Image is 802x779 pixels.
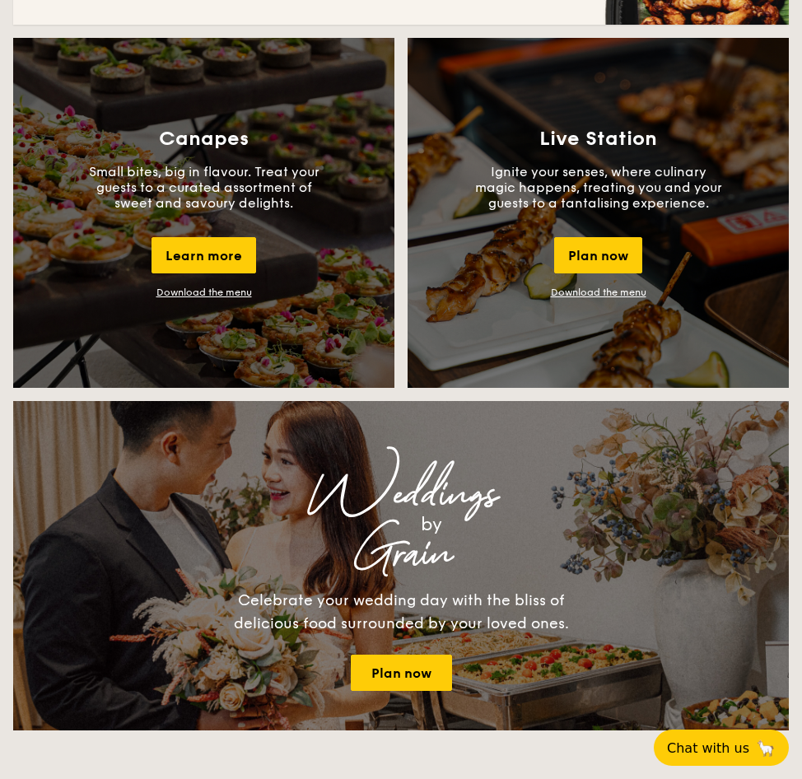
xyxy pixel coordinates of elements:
[152,237,256,273] div: Learn more
[351,655,452,691] a: Plan now
[756,739,776,758] span: 🦙
[475,164,722,211] p: Ignite your senses, where culinary magic happens, treating you and your guests to a tantalising e...
[146,510,717,539] div: by
[85,480,717,510] div: Weddings
[81,164,328,211] p: Small bites, big in flavour. Treat your guests to a curated assortment of sweet and savoury delig...
[539,128,657,151] h3: Live Station
[654,730,789,766] button: Chat with us🦙
[216,589,586,635] div: Celebrate your wedding day with the bliss of delicious food surrounded by your loved ones.
[551,287,646,298] a: Download the menu
[156,287,252,298] a: Download the menu
[554,237,642,273] div: Plan now
[159,128,249,151] h3: Canapes
[667,740,749,756] span: Chat with us
[85,539,717,569] div: Grain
